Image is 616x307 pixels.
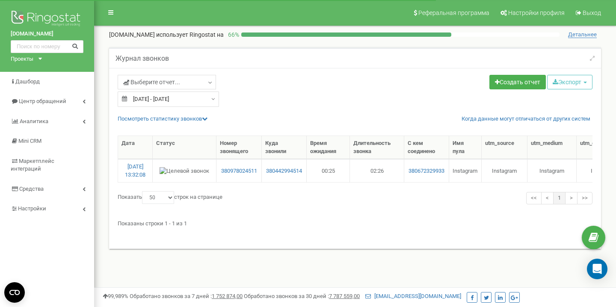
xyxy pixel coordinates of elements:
img: Ringostat logo [11,9,83,30]
span: Средства [19,186,44,192]
a: 380442994514 [265,167,302,175]
th: Дата [118,136,153,159]
a: >> [577,192,592,204]
label: Показать строк на странице [118,191,222,204]
span: Центр обращений [19,98,66,104]
th: С кем соединено [404,136,449,159]
td: Instagram [482,159,527,182]
a: Создать отчет [489,75,546,89]
span: использует Ringostat на [156,31,224,38]
th: Статус [153,136,216,159]
div: Проекты [11,55,33,63]
span: Реферальная программа [418,9,489,16]
span: Выход [583,9,601,16]
select: Показатьстрок на странице [142,191,174,204]
a: [DATE] 13:32:08 [125,163,145,178]
span: Обработано звонков за 7 дней : [130,293,243,299]
a: Выберите отчет... [118,75,216,89]
a: << [526,192,542,204]
td: 00:25 [307,159,350,182]
th: Куда звонили [262,136,306,159]
button: Open CMP widget [4,282,25,303]
span: Выберите отчет... [123,78,180,86]
span: Маркетплейс интеграций [11,158,54,172]
span: Детальнее [568,31,597,38]
th: utm_medium [527,136,577,159]
a: [EMAIL_ADDRESS][DOMAIN_NAME] [365,293,461,299]
td: 02:26 [350,159,404,182]
u: 7 787 559,00 [329,293,360,299]
div: Open Intercom Messenger [587,259,607,279]
th: Время ожидания [307,136,350,159]
th: utm_source [482,136,527,159]
span: Обработано звонков за 30 дней : [244,293,360,299]
a: [DOMAIN_NAME] [11,30,83,38]
span: Настройки [18,205,46,212]
a: 1 [553,192,566,204]
span: Настройки профиля [508,9,565,16]
span: Mini CRM [18,138,41,144]
span: Дашборд [15,78,40,85]
a: 380978024511 [220,167,258,175]
h5: Журнал звонков [115,55,169,62]
td: Instagram [527,159,577,182]
th: Номер звонящего [216,136,262,159]
img: Целевой звонок [160,167,209,175]
button: Экспорт [547,75,592,89]
td: Instagram [449,159,482,182]
p: [DOMAIN_NAME] [109,30,224,39]
input: Поиск по номеру [11,40,83,53]
a: > [565,192,577,204]
a: < [541,192,554,204]
span: Аналитика [20,118,48,124]
u: 1 752 874,00 [212,293,243,299]
div: Показаны строки 1 - 1 из 1 [118,216,592,228]
a: 380672329933 [408,167,445,175]
span: 99,989% [103,293,128,299]
th: Длительность звонка [350,136,404,159]
a: Когда данные могут отличаться от других систем [462,115,590,123]
p: 66 % [224,30,241,39]
th: Имя пула [449,136,482,159]
a: Посмотреть cтатистику звонков [118,115,207,122]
